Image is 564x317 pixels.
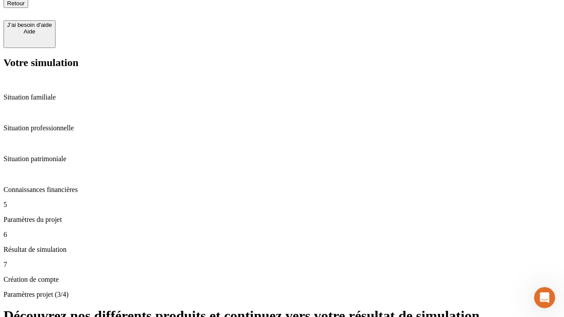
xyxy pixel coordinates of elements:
p: Paramètres projet (3/4) [4,291,560,299]
p: Situation professionnelle [4,124,560,132]
p: 7 [4,261,560,269]
p: Résultat de simulation [4,246,560,254]
p: Paramètres du projet [4,216,560,224]
p: Situation familiale [4,93,560,101]
p: Création de compte [4,276,560,284]
p: Connaissances financières [4,186,560,194]
div: Aide [7,28,52,35]
h2: Votre simulation [4,57,560,69]
p: 5 [4,201,560,209]
iframe: Intercom live chat [534,287,555,308]
button: J’ai besoin d'aideAide [4,20,56,48]
div: J’ai besoin d'aide [7,22,52,28]
p: Situation patrimoniale [4,155,560,163]
p: 6 [4,231,560,239]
